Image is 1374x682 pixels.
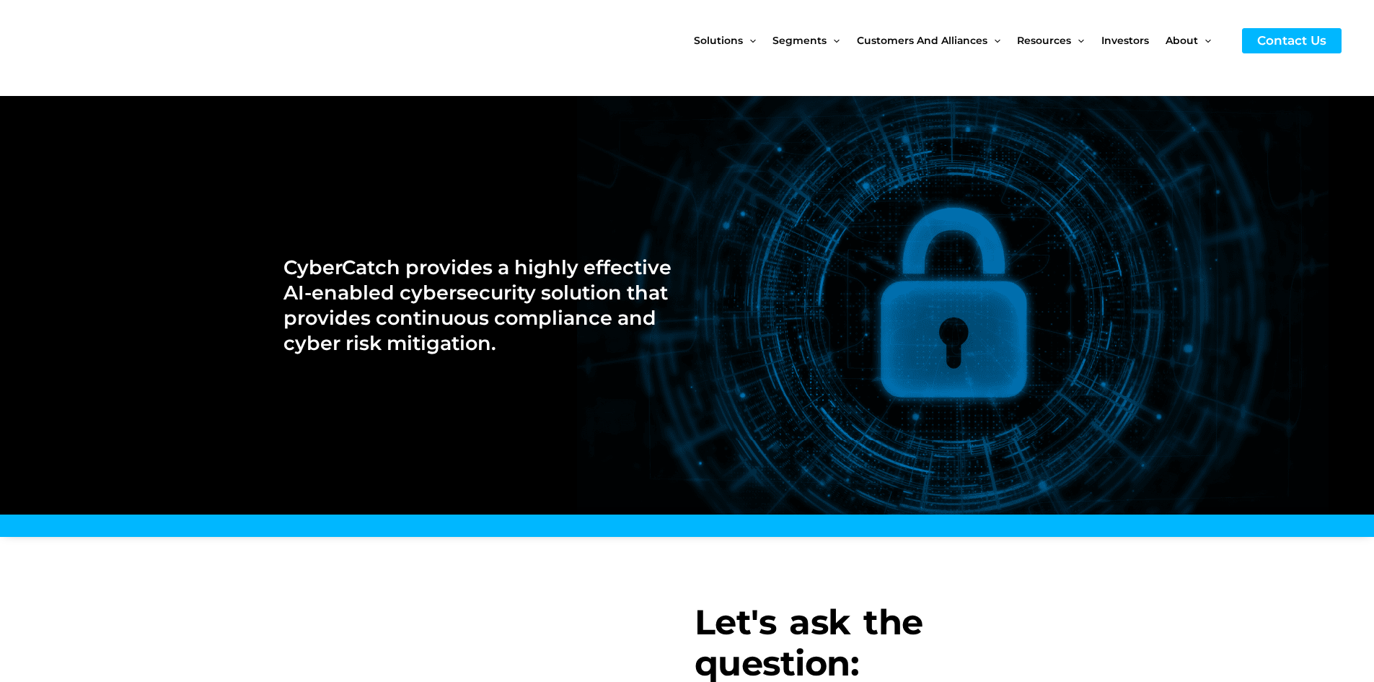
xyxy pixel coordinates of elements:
[743,10,756,71] span: Menu Toggle
[1101,10,1166,71] a: Investors
[25,11,198,71] img: CyberCatch
[772,10,827,71] span: Segments
[987,10,1000,71] span: Menu Toggle
[1017,10,1071,71] span: Resources
[1198,10,1211,71] span: Menu Toggle
[694,10,1228,71] nav: Site Navigation: New Main Menu
[1166,10,1198,71] span: About
[283,255,671,356] h2: CyberCatch provides a highly effective AI-enabled cybersecurity solution that provides continuous...
[857,10,987,71] span: Customers and Alliances
[694,10,743,71] span: Solutions
[827,10,840,71] span: Menu Toggle
[1071,10,1084,71] span: Menu Toggle
[1101,10,1149,71] span: Investors
[1242,28,1342,53] a: Contact Us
